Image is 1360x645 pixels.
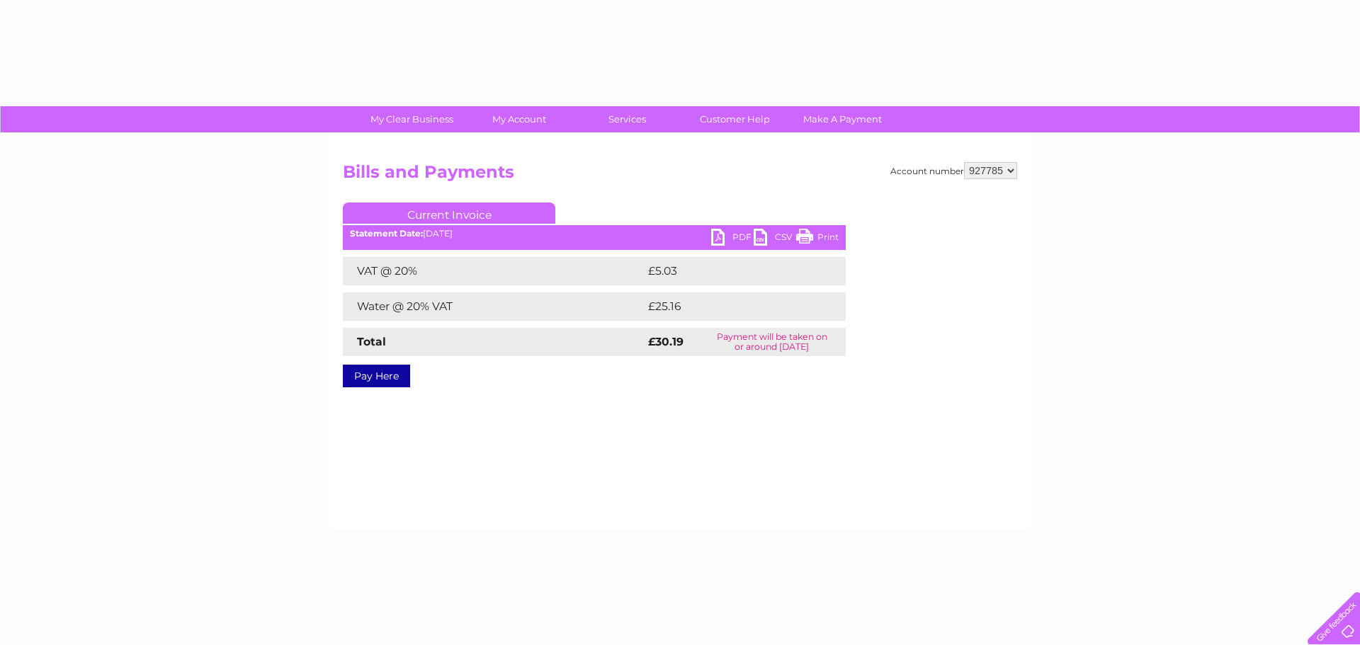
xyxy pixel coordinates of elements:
a: My Clear Business [353,106,470,132]
a: CSV [754,229,796,249]
div: Account number [890,162,1017,179]
a: My Account [461,106,578,132]
td: £5.03 [645,257,812,285]
div: [DATE] [343,229,846,239]
a: Pay Here [343,365,410,387]
a: PDF [711,229,754,249]
a: Services [569,106,686,132]
td: VAT @ 20% [343,257,645,285]
td: Water @ 20% VAT [343,292,645,321]
td: £25.16 [645,292,816,321]
a: Make A Payment [784,106,901,132]
strong: £30.19 [648,335,684,348]
b: Statement Date: [350,228,423,239]
strong: Total [357,335,386,348]
a: Current Invoice [343,202,555,224]
a: Customer Help [676,106,793,132]
td: Payment will be taken on or around [DATE] [698,328,846,356]
a: Print [796,229,839,249]
h2: Bills and Payments [343,162,1017,189]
